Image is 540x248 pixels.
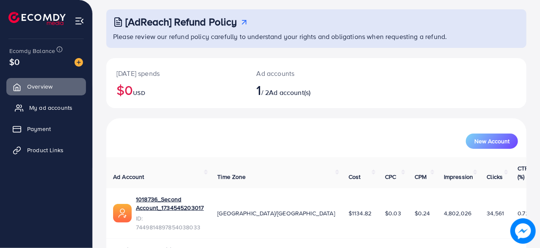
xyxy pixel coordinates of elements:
span: Cost [349,173,361,181]
span: Time Zone [217,173,246,181]
span: New Account [474,138,510,144]
a: Product Links [6,142,86,159]
p: [DATE] spends [116,68,236,78]
span: ID: 7449814897854038033 [136,214,204,231]
span: My ad accounts [29,103,72,112]
span: 1 [257,80,261,100]
span: CPC [385,173,396,181]
span: CPM [415,173,426,181]
span: $0.24 [415,209,430,217]
h2: / 2 [257,82,341,98]
img: menu [75,16,84,26]
a: My ad accounts [6,99,86,116]
a: 1018736_Second Account_1734545203017 [136,195,204,212]
h3: [AdReach] Refund Policy [125,16,237,28]
img: logo [8,12,66,25]
span: USD [133,89,145,97]
span: Product Links [27,146,64,154]
img: image [510,218,536,244]
span: Ad Account [113,173,144,181]
span: Clicks [487,173,503,181]
a: Overview [6,78,86,95]
span: Ad account(s) [269,88,310,97]
img: image [75,58,83,67]
span: 4,802,026 [444,209,471,217]
p: Ad accounts [257,68,341,78]
button: New Account [466,134,518,149]
span: $0 [9,56,19,68]
img: ic-ads-acc.e4c84228.svg [113,204,132,223]
span: Payment [27,125,51,133]
span: 34,561 [487,209,504,217]
h2: $0 [116,82,236,98]
span: [GEOGRAPHIC_DATA]/[GEOGRAPHIC_DATA] [217,209,335,217]
span: Impression [444,173,474,181]
span: $0.03 [385,209,401,217]
a: Payment [6,120,86,137]
span: 0.72 [518,209,529,217]
span: $1134.82 [349,209,371,217]
span: Ecomdy Balance [9,47,55,55]
p: Please review our refund policy carefully to understand your rights and obligations when requesti... [113,31,521,42]
span: CTR (%) [518,164,529,181]
span: Overview [27,82,53,91]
